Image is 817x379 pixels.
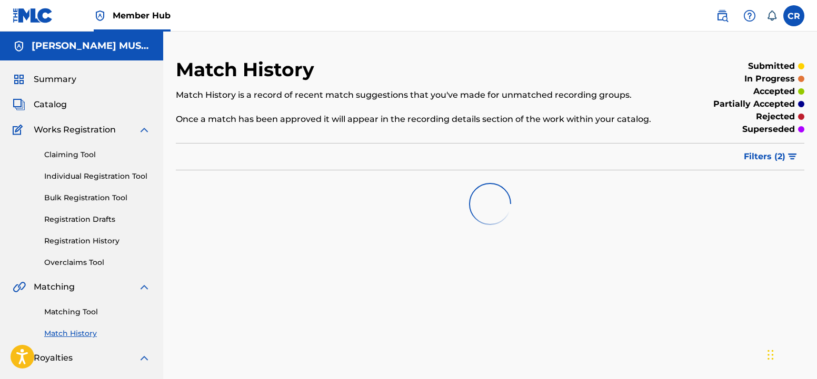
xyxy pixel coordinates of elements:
img: MLC Logo [13,8,53,23]
a: Claiming Tool [44,149,151,160]
a: Individual Registration Tool [44,171,151,182]
img: Accounts [13,40,25,53]
a: Overclaims Tool [44,257,151,268]
img: help [743,9,756,22]
span: Royalties [34,352,73,364]
a: Registration History [44,235,151,247]
p: partially accepted [713,98,795,110]
h2: Match History [176,58,320,81]
span: Member Hub [113,9,171,22]
img: expand [138,281,151,293]
img: Catalog [13,98,25,111]
img: Top Rightsholder [94,9,106,22]
p: in progress [744,73,795,85]
div: User Menu [783,5,804,26]
button: Filters (2) [738,144,804,170]
a: Public Search [712,5,733,26]
iframe: Resource Center [788,233,817,320]
a: Registration Drafts [44,214,151,225]
p: submitted [748,60,795,73]
img: preloader [462,176,519,232]
a: Match History [44,328,151,339]
img: search [716,9,729,22]
p: Once a match has been approved it will appear in the recording details section of the work within... [176,113,660,126]
div: Drag [768,339,774,371]
p: accepted [753,85,795,98]
img: expand [138,124,151,136]
div: Help [739,5,760,26]
img: expand [138,352,151,364]
a: Matching Tool [44,306,151,317]
span: Matching [34,281,75,293]
span: Catalog [34,98,67,111]
a: CatalogCatalog [13,98,67,111]
span: Works Registration [34,124,116,136]
div: Notifications [766,11,777,21]
a: SummarySummary [13,73,76,86]
img: Summary [13,73,25,86]
p: superseded [742,123,795,136]
p: Match History is a record of recent match suggestions that you've made for unmatched recording gr... [176,89,660,101]
iframe: Chat Widget [764,329,817,379]
a: Bulk Registration Tool [44,192,151,203]
h5: MIKE CURB MUSIC [32,40,151,52]
img: Works Registration [13,124,26,136]
p: rejected [756,110,795,123]
span: Summary [34,73,76,86]
img: Matching [13,281,26,293]
span: Filters ( 2 ) [744,150,785,163]
img: filter [788,153,797,160]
